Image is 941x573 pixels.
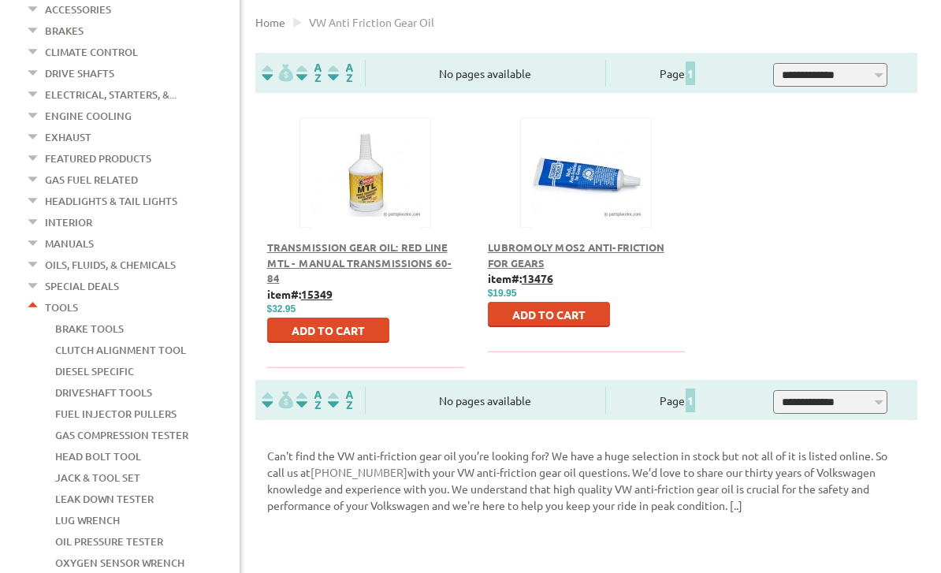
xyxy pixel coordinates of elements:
[366,393,605,409] div: No pages available
[55,361,134,381] a: Diesel Specific
[488,240,664,270] a: LubroMoly MoS2 Anti-Friction for Gears
[45,276,119,296] a: Special Deals
[55,467,140,488] a: Jack & Tool Set
[55,318,124,339] a: Brake Tools
[488,288,517,299] span: $19.95
[45,297,78,318] a: Tools
[45,148,151,169] a: Featured Products
[522,271,553,285] u: 13476
[55,340,186,360] a: Clutch Alignment Tool
[267,287,333,301] b: item#:
[686,61,695,85] span: 1
[325,391,356,409] img: Sort by Sales Rank
[55,510,120,530] a: Lug Wrench
[45,233,94,254] a: Manuals
[55,446,141,467] a: Head Bolt Tool
[45,255,176,275] a: Oils, Fluids, & Chemicals
[55,425,188,445] a: Gas Compression Tester
[45,169,138,190] a: Gas Fuel Related
[267,448,906,514] p: Can't find the VW anti-friction gear oil you’re looking for? We have a huge selection in stock bu...
[686,389,695,412] span: 1
[605,60,750,87] div: Page
[45,106,132,126] a: Engine Cooling
[301,287,333,301] u: 15349
[55,553,184,573] a: Oxygen Sensor Wrench
[293,391,325,409] img: Sort by Headline
[488,271,553,285] b: item#:
[325,64,356,82] img: Sort by Sales Rank
[45,127,91,147] a: Exhaust
[488,302,610,327] button: Add to Cart
[55,489,154,509] a: Leak down Tester
[45,212,92,233] a: Interior
[309,15,434,29] span: VW anti friction gear oil
[512,307,586,322] span: Add to Cart
[267,318,389,343] button: Add to Cart
[45,42,138,62] a: Climate Control
[262,64,293,82] img: filterpricelow.svg
[45,63,114,84] a: Drive Shafts
[293,64,325,82] img: Sort by Headline
[292,323,365,337] span: Add to Cart
[255,15,285,29] a: Home
[262,391,293,409] img: filterpricelow.svg
[267,240,452,285] a: Transmission Gear Oil: Red Line MTL - Manual Transmissions 60-84
[45,191,177,211] a: Headlights & Tail Lights
[267,303,296,314] span: $32.95
[366,65,605,82] div: No pages available
[605,387,750,414] div: Page
[55,531,163,552] a: Oil Pressure Tester
[311,465,407,479] a: [PHONE_NUMBER]
[55,382,152,403] a: Driveshaft Tools
[45,20,84,41] a: Brakes
[45,84,177,105] a: Electrical, Starters, &...
[55,404,177,424] a: Fuel Injector Pullers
